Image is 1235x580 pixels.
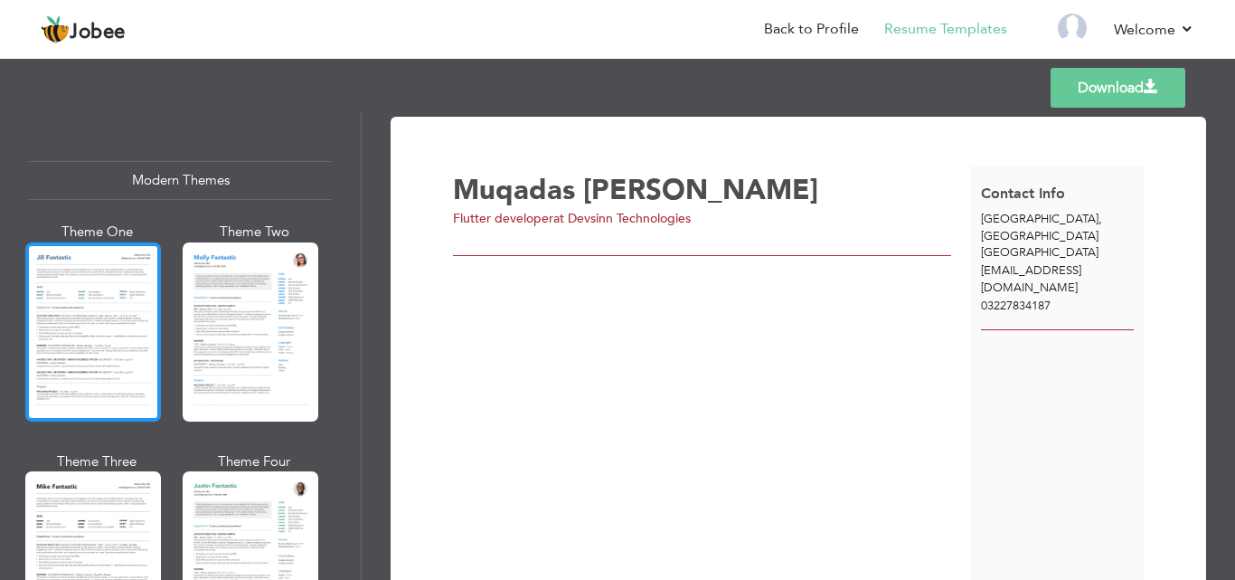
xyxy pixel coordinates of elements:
div: Theme One [29,223,165,242]
div: Theme Three [29,452,165,471]
span: [GEOGRAPHIC_DATA] [981,211,1098,227]
span: [EMAIL_ADDRESS][DOMAIN_NAME] [981,262,1081,296]
div: [GEOGRAPHIC_DATA] [971,211,1144,261]
div: Modern Themes [29,161,332,200]
span: Muqadas [453,171,575,209]
a: Back to Profile [764,19,859,40]
span: , [1098,211,1102,227]
div: Theme Four [186,452,322,471]
span: Jobee [70,23,126,43]
a: Welcome [1114,19,1194,41]
img: jobee.io [41,15,70,44]
a: Download [1051,68,1185,108]
span: Flutter developer [453,210,553,227]
div: Theme Two [186,223,322,242]
a: Resume Templates [884,19,1007,40]
img: Profile Img [1058,14,1087,43]
a: Jobee [41,15,126,44]
span: 03227834187 [981,298,1051,314]
span: [GEOGRAPHIC_DATA] [981,244,1098,261]
span: [PERSON_NAME] [583,171,818,209]
span: at Devsinn Technologies [553,210,691,227]
span: Contact Info [981,184,1065,204]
